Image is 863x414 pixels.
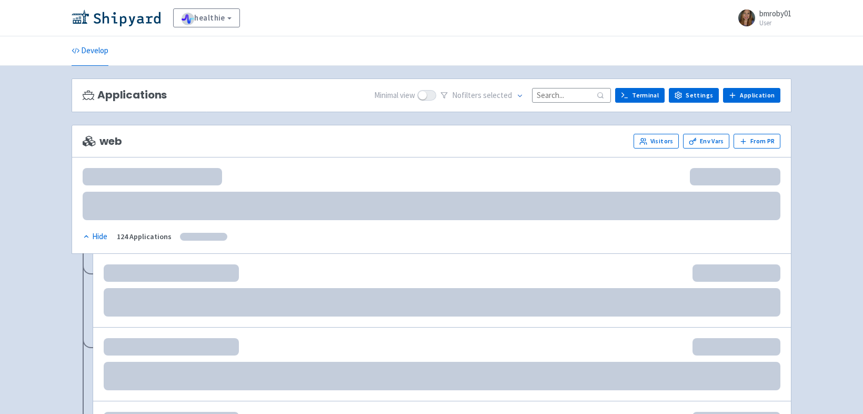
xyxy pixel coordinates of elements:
span: No filter s [452,90,512,102]
span: web [83,135,122,147]
span: selected [483,90,512,100]
a: Settings [669,88,719,103]
a: bmroby01 User [732,9,791,26]
input: Search... [532,88,611,102]
button: From PR [734,134,780,149]
a: Visitors [634,134,679,149]
div: 124 Applications [117,231,172,243]
a: Terminal [615,88,665,103]
h3: Applications [83,89,167,101]
a: Env Vars [683,134,729,149]
button: Hide [83,231,108,243]
small: User [759,19,791,26]
div: Hide [83,231,107,243]
span: bmroby01 [759,8,791,18]
span: Minimal view [374,90,415,102]
a: Develop [72,36,108,66]
a: Application [723,88,780,103]
a: healthie [173,8,240,27]
img: Shipyard logo [72,9,160,26]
